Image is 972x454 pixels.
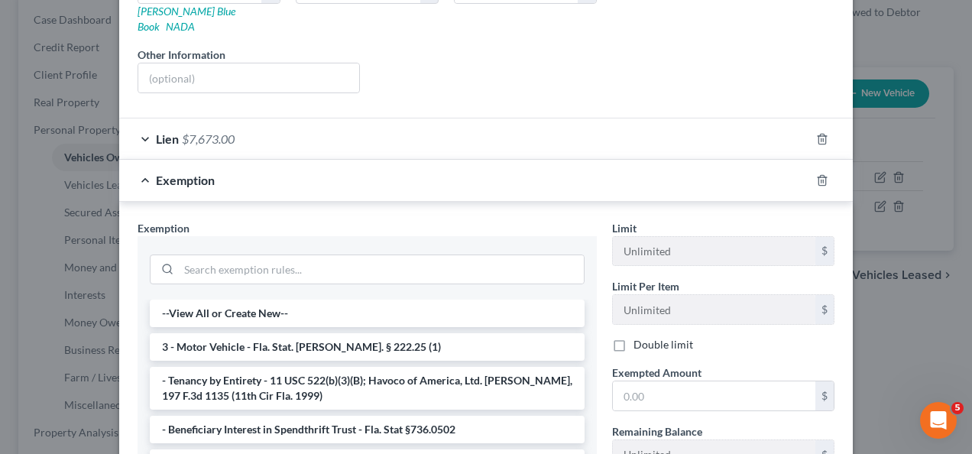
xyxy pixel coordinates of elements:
div: $ [815,237,834,266]
div: $ [815,381,834,410]
a: [PERSON_NAME] Blue Book [138,5,235,33]
li: - Beneficiary Interest in Spendthrift Trust - Fla. Stat §736.0502 [150,416,585,443]
span: $7,673.00 [182,131,235,146]
span: Exemption [156,173,215,187]
span: Limit [612,222,637,235]
div: $ [815,295,834,324]
label: Limit Per Item [612,278,679,294]
iframe: Intercom live chat [920,402,957,439]
span: Lien [156,131,179,146]
li: - Tenancy by Entirety - 11 USC 522(b)(3)(B); Havoco of America, Ltd. [PERSON_NAME], 197 F.3d 1135... [150,367,585,410]
span: 5 [951,402,964,414]
input: (optional) [138,63,359,92]
input: -- [613,237,815,266]
li: --View All or Create New-- [150,300,585,327]
a: NADA [166,20,195,33]
input: Search exemption rules... [179,255,584,284]
input: 0.00 [613,381,815,410]
li: 3 - Motor Vehicle - Fla. Stat. [PERSON_NAME]. § 222.25 (1) [150,333,585,361]
input: -- [613,295,815,324]
label: Other Information [138,47,225,63]
span: Exemption [138,222,190,235]
label: Double limit [633,337,693,352]
label: Remaining Balance [612,423,702,439]
span: Exempted Amount [612,366,701,379]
